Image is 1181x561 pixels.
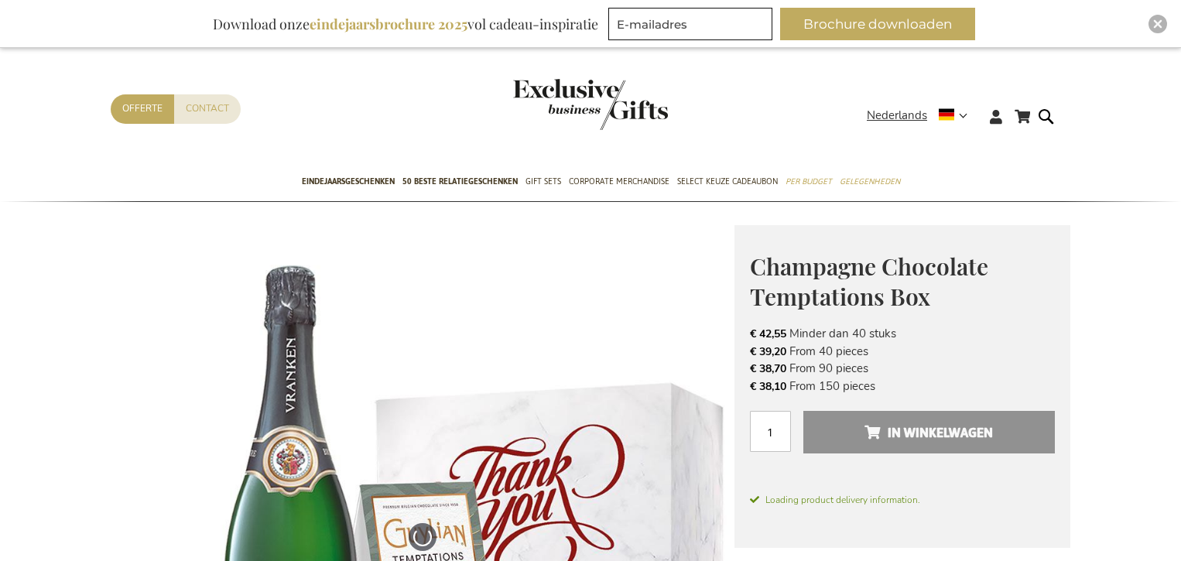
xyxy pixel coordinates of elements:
b: eindejaarsbrochure 2025 [310,15,467,33]
a: store logo [513,79,590,130]
input: E-mailadres [608,8,772,40]
span: Gift Sets [525,173,561,190]
li: From 90 pieces [750,360,1055,377]
a: Contact [174,94,241,123]
div: Download onze vol cadeau-inspiratie [206,8,605,40]
span: Loading product delivery information. [750,493,1055,507]
span: Gelegenheden [840,173,900,190]
div: Close [1148,15,1167,33]
span: 50 beste relatiegeschenken [402,173,518,190]
a: Select Keuze Cadeaubon [677,163,778,202]
input: Aantal [750,411,791,452]
a: Gelegenheden [840,163,900,202]
span: € 38,70 [750,361,786,376]
span: Corporate Merchandise [569,173,669,190]
span: Nederlands [867,107,927,125]
img: Exclusive Business gifts logo [513,79,668,130]
span: € 42,55 [750,327,786,341]
li: From 40 pieces [750,343,1055,360]
span: Champagne Chocolate Temptations Box [750,251,988,312]
a: Offerte [111,94,174,123]
span: € 38,10 [750,379,786,394]
a: Gift Sets [525,163,561,202]
li: Minder dan 40 stuks [750,325,1055,342]
span: Select Keuze Cadeaubon [677,173,778,190]
span: Eindejaarsgeschenken [302,173,395,190]
span: € 39,20 [750,344,786,359]
a: Eindejaarsgeschenken [302,163,395,202]
img: Close [1153,19,1162,29]
a: Per Budget [786,163,832,202]
a: Corporate Merchandise [569,163,669,202]
a: 50 beste relatiegeschenken [402,163,518,202]
span: Per Budget [786,173,832,190]
li: From 150 pieces [750,378,1055,395]
form: marketing offers and promotions [608,8,777,45]
button: Brochure downloaden [780,8,975,40]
